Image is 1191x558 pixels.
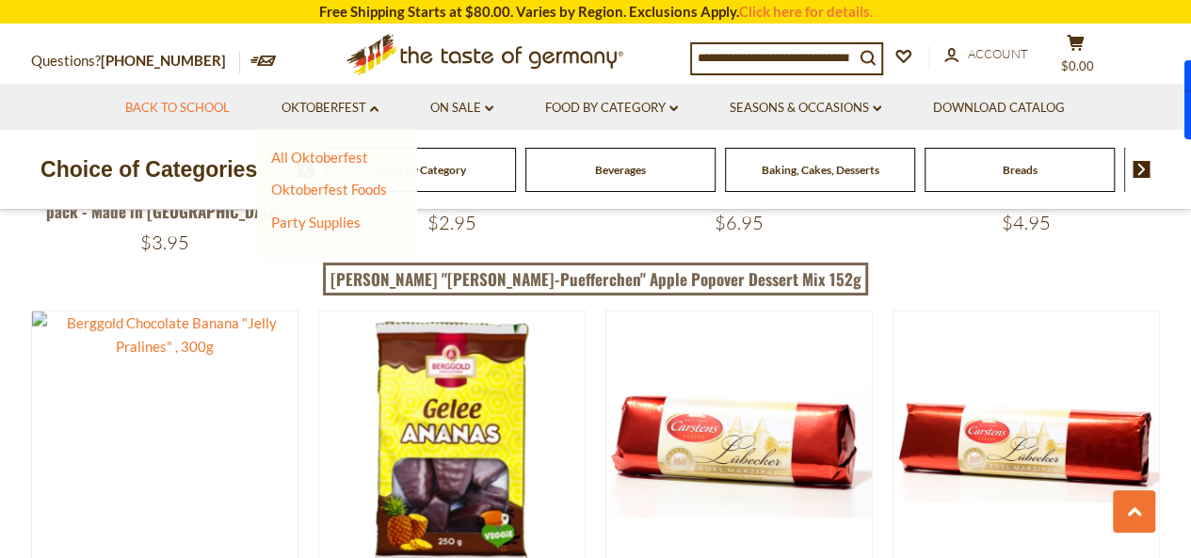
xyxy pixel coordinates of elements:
span: $3.95 [140,231,189,254]
a: [PERSON_NAME] "[PERSON_NAME]-Puefferchen" Apple Popover Dessert Mix 152g [323,263,868,296]
a: Oktoberfest [282,98,378,119]
a: Beverages [595,163,646,177]
img: Berggold Chocolate Banana "Jelly Pralines" , 300g [32,311,298,359]
a: Breads [1003,163,1038,177]
a: Click here for details. [739,3,873,20]
a: Back to School [125,98,230,119]
span: Account [968,46,1028,61]
span: $6.95 [715,211,764,234]
a: Seasons & Occasions [730,98,881,119]
a: Food By Category [545,98,678,119]
a: [PHONE_NUMBER] [101,52,226,69]
a: Account [944,44,1028,65]
a: Baking, Cakes, Desserts [762,163,879,177]
span: $2.95 [427,211,476,234]
span: $4.95 [1002,211,1051,234]
button: $0.00 [1048,34,1104,81]
a: Food By Category [377,163,466,177]
a: Party Supplies [271,214,361,231]
a: All Oktoberfest [271,149,368,166]
img: next arrow [1133,161,1151,178]
a: Oktoberfest Foods [271,181,387,198]
a: On Sale [430,98,493,119]
span: $0.00 [1061,58,1094,73]
p: Questions? [31,49,240,73]
a: Download Catalog [933,98,1065,119]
